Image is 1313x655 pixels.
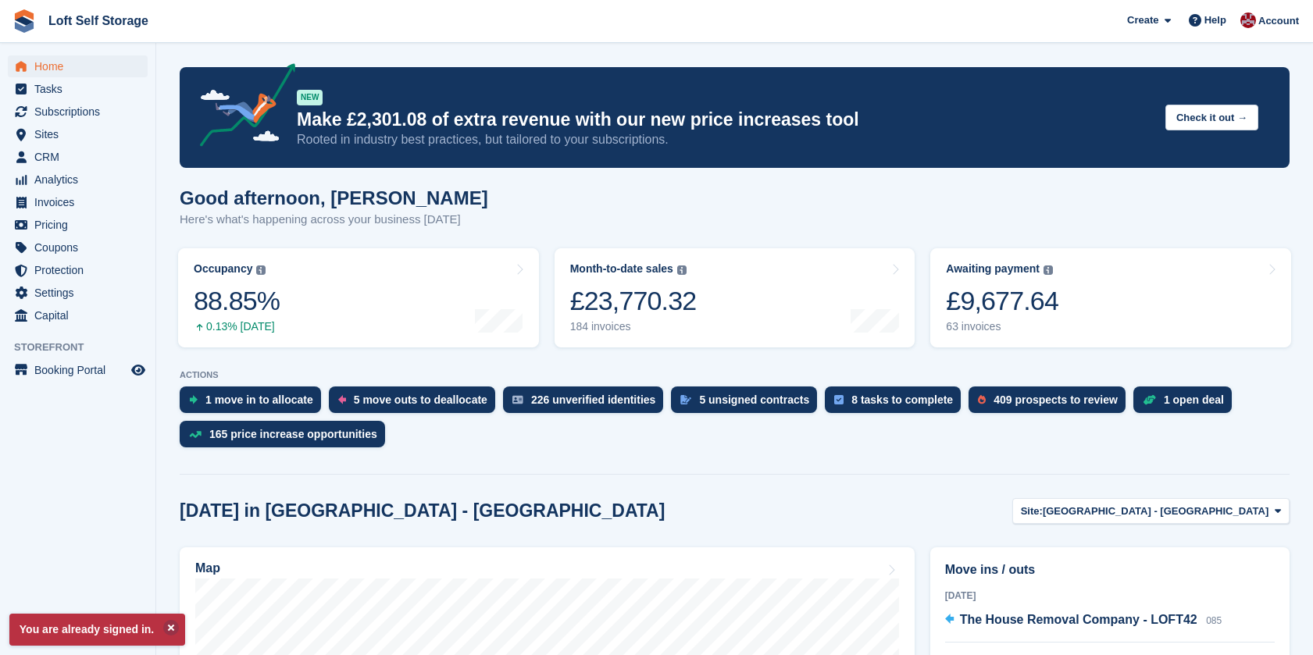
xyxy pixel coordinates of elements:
div: [DATE] [945,589,1275,603]
span: Create [1127,12,1158,28]
span: CRM [34,146,128,168]
img: prospect-51fa495bee0391a8d652442698ab0144808aea92771e9ea1ae160a38d050c398.svg [978,395,986,404]
span: Storefront [14,340,155,355]
h1: Good afternoon, [PERSON_NAME] [180,187,488,208]
img: deal-1b604bf984904fb50ccaf53a9ad4b4a5d6e5aea283cecdc64d6e3604feb123c2.svg [1143,394,1156,405]
a: Awaiting payment £9,677.64 63 invoices [930,248,1291,347]
span: Home [34,55,128,77]
a: 1 move in to allocate [180,386,329,421]
img: icon-info-grey-7440780725fd019a000dd9b08b2336e03edf1995a4989e88bcd33f0948082b44.svg [1044,265,1053,275]
span: Settings [34,282,128,304]
div: Month-to-date sales [570,262,673,276]
a: menu [8,191,148,213]
img: icon-info-grey-7440780725fd019a000dd9b08b2336e03edf1995a4989e88bcd33f0948082b44.svg [256,265,266,275]
a: menu [8,304,148,326]
a: Month-to-date sales £23,770.32 184 invoices [555,248,915,347]
div: 184 invoices [570,320,697,333]
span: Tasks [34,78,128,100]
div: NEW [297,90,323,105]
a: menu [8,214,148,236]
div: 165 price increase opportunities [209,428,377,440]
p: Rooted in industry best practices, but tailored to your subscriptions. [297,131,1153,148]
div: 5 unsigned contracts [699,393,809,406]
span: Pricing [34,214,128,236]
div: 1 move in to allocate [205,393,313,406]
span: Analytics [34,169,128,190]
img: move_ins_to_allocate_icon-fdf77a2bb77ea45bf5b3d319d69a93e2d87916cf1d5bf7949dd705db3b84f3ca.svg [189,395,198,404]
span: Subscriptions [34,101,128,123]
a: menu [8,146,148,168]
a: 1 open deal [1133,386,1240,421]
div: 63 invoices [946,320,1058,333]
h2: [DATE] in [GEOGRAPHIC_DATA] - [GEOGRAPHIC_DATA] [180,500,665,522]
div: 1 open deal [1164,393,1224,406]
a: Occupancy 88.85% 0.13% [DATE] [178,248,539,347]
img: task-75834270c22a3079a89374b754ae025e5fb1db73e45f91037f5363f120a921f8.svg [834,395,844,404]
a: 409 prospects to review [969,386,1133,421]
div: £23,770.32 [570,285,697,317]
img: price-adjustments-announcement-icon-8257ccfd72463d97f412b2fc003d46551f7dbcb40ab6d574587a9cd5c0d94... [187,63,296,152]
a: menu [8,123,148,145]
img: contract_signature_icon-13c848040528278c33f63329250d36e43548de30e8caae1d1a13099fd9432cc5.svg [680,395,691,404]
div: £9,677.64 [946,285,1058,317]
div: 226 unverified identities [531,393,656,406]
img: stora-icon-8386f47178a22dfd0bd8f6a31ec36ba5ce8667c1dd55bd0f319d3a0aa187defe.svg [12,9,36,33]
button: Check it out → [1165,105,1258,130]
span: 085 [1206,615,1222,626]
div: Awaiting payment [946,262,1040,276]
span: Sites [34,123,128,145]
span: Help [1204,12,1226,28]
button: Site: [GEOGRAPHIC_DATA] - [GEOGRAPHIC_DATA] [1012,498,1290,524]
span: Capital [34,304,128,326]
span: [GEOGRAPHIC_DATA] - [GEOGRAPHIC_DATA] [1043,504,1268,519]
p: Make £2,301.08 of extra revenue with our new price increases tool [297,109,1153,131]
h2: Move ins / outs [945,561,1275,579]
img: verify_identity-adf6edd0f0f0b5bbfe63781bf79b02c33cf7c696d77639b501bdc392416b5a36.svg [512,395,523,404]
a: 226 unverified identities [503,386,672,421]
a: menu [8,101,148,123]
a: 165 price increase opportunities [180,421,393,455]
div: 88.85% [194,285,280,317]
span: Site: [1021,504,1043,519]
a: The House Removal Company - LOFT42 085 [945,611,1222,631]
h2: Map [195,561,220,575]
a: menu [8,282,148,304]
span: Booking Portal [34,359,128,381]
span: The House Removal Company - LOFT42 [960,613,1197,626]
a: 5 move outs to deallocate [329,386,503,421]
span: Protection [34,259,128,281]
span: Invoices [34,191,128,213]
img: price_increase_opportunities-93ffe204e8149a01c8c9dc8f82e8f89637d9d84a8eef4429ea346261dce0b2c0.svg [189,431,202,438]
img: move_outs_to_deallocate_icon-f764333ba52eb49d3ac5e1228854f67142a1ed5810a6f6cc68b1a99e826820c5.svg [338,395,346,404]
a: 8 tasks to complete [825,386,969,421]
div: 8 tasks to complete [851,393,953,406]
a: menu [8,169,148,190]
a: menu [8,359,148,381]
p: ACTIONS [180,370,1290,380]
p: Here's what's happening across your business [DATE] [180,211,488,229]
a: menu [8,78,148,100]
img: James Johnson [1240,12,1256,28]
img: icon-info-grey-7440780725fd019a000dd9b08b2336e03edf1995a4989e88bcd33f0948082b44.svg [677,265,687,275]
div: 0.13% [DATE] [194,320,280,333]
a: Loft Self Storage [42,8,155,34]
span: Account [1258,13,1299,29]
a: 5 unsigned contracts [671,386,825,421]
a: Preview store [129,361,148,379]
div: Occupancy [194,262,252,276]
span: Coupons [34,237,128,258]
a: menu [8,55,148,77]
div: 409 prospects to review [994,393,1118,406]
p: You are already signed in. [9,614,185,646]
a: menu [8,237,148,258]
a: menu [8,259,148,281]
div: 5 move outs to deallocate [354,393,487,406]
